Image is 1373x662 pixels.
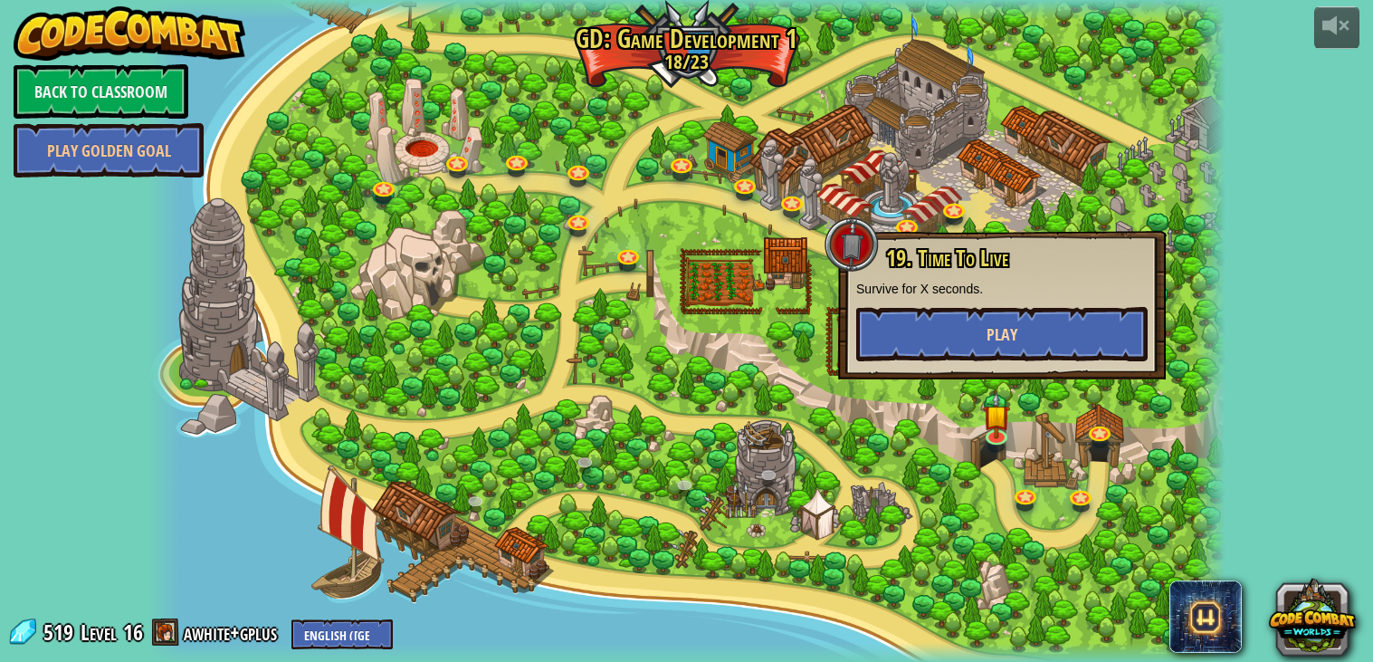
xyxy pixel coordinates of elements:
img: level-banner-started.png [983,392,1010,439]
span: Play [987,323,1017,346]
p: Survive for X seconds. [856,280,1148,298]
button: Adjust volume [1314,6,1359,49]
button: Play [856,307,1148,361]
img: CodeCombat - Learn how to code by playing a game [14,6,245,61]
span: 19. Time To Live [886,243,1008,273]
a: awhite+gplus [184,618,282,647]
span: 519 [43,618,79,647]
span: 16 [123,618,143,647]
a: Play Golden Goal [14,123,204,177]
a: Back to Classroom [14,64,188,119]
span: Level [81,618,117,648]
